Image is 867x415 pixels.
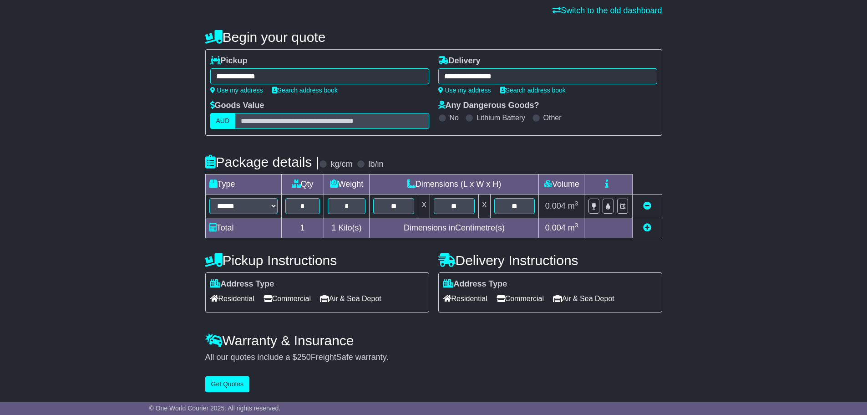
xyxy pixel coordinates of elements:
[210,292,254,306] span: Residential
[477,113,525,122] label: Lithium Battery
[149,405,281,412] span: © One World Courier 2025. All rights reserved.
[205,333,662,348] h4: Warranty & Insurance
[205,253,429,268] h4: Pickup Instructions
[210,87,263,94] a: Use my address
[210,56,248,66] label: Pickup
[643,223,651,232] a: Add new item
[324,218,370,238] td: Kilo(s)
[450,113,459,122] label: No
[443,279,507,289] label: Address Type
[545,223,566,232] span: 0.004
[568,223,578,232] span: m
[500,87,566,94] a: Search address book
[553,292,614,306] span: Air & Sea Depot
[281,174,324,195] td: Qty
[210,101,264,111] label: Goods Value
[205,174,281,195] td: Type
[643,201,651,210] a: Remove this item
[297,353,311,362] span: 250
[443,292,487,306] span: Residential
[205,353,662,363] div: All our quotes include a $ FreightSafe warranty.
[368,159,383,169] label: lb/in
[210,279,274,289] label: Address Type
[438,253,662,268] h4: Delivery Instructions
[539,174,584,195] td: Volume
[575,200,578,207] sup: 3
[205,218,281,238] td: Total
[324,174,370,195] td: Weight
[370,174,539,195] td: Dimensions (L x W x H)
[272,87,338,94] a: Search address book
[568,201,578,210] span: m
[205,376,250,392] button: Get Quotes
[438,56,481,66] label: Delivery
[497,292,544,306] span: Commercial
[545,201,566,210] span: 0.004
[205,30,662,45] h4: Begin your quote
[205,154,319,169] h4: Package details |
[331,223,336,232] span: 1
[553,6,662,15] a: Switch to the old dashboard
[543,113,562,122] label: Other
[370,218,539,238] td: Dimensions in Centimetre(s)
[330,159,352,169] label: kg/cm
[320,292,381,306] span: Air & Sea Depot
[281,218,324,238] td: 1
[575,222,578,229] sup: 3
[438,87,491,94] a: Use my address
[210,113,236,129] label: AUD
[264,292,311,306] span: Commercial
[478,195,490,218] td: x
[438,101,539,111] label: Any Dangerous Goods?
[418,195,430,218] td: x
